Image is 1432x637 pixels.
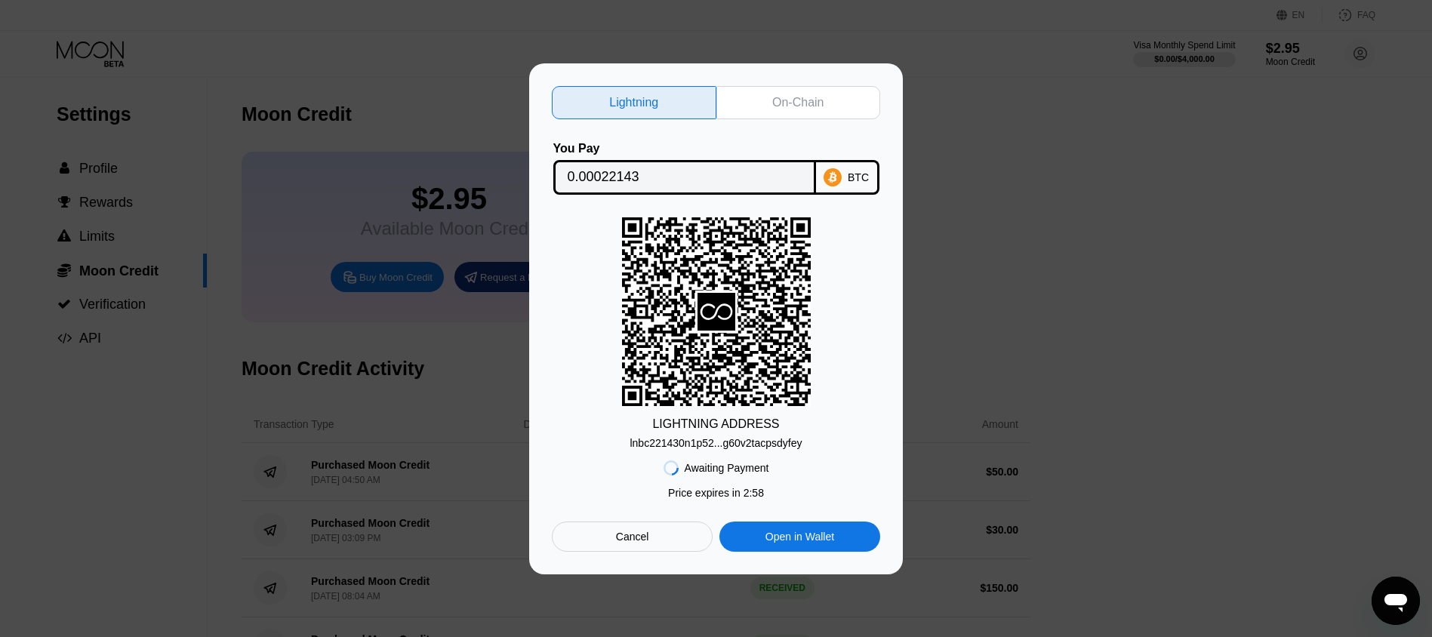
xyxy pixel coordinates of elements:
div: Lightning [552,86,716,119]
div: BTC [848,171,869,183]
div: On-Chain [716,86,881,119]
div: Cancel [552,522,713,552]
div: LIGHTNING ADDRESS [652,417,779,431]
div: Cancel [616,530,649,543]
div: Price expires in [668,487,764,499]
div: Awaiting Payment [685,462,769,474]
div: Open in Wallet [719,522,880,552]
div: Lightning [609,95,658,110]
div: On-Chain [772,95,824,110]
div: You PayBTC [552,142,880,195]
div: You Pay [553,142,816,155]
span: 2 : 58 [744,487,764,499]
div: Open in Wallet [765,530,834,543]
div: lnbc221430n1p52...g60v2tacpsdyfey [630,437,802,449]
iframe: Button to launch messaging window [1372,577,1420,625]
div: lnbc221430n1p52...g60v2tacpsdyfey [630,431,802,449]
